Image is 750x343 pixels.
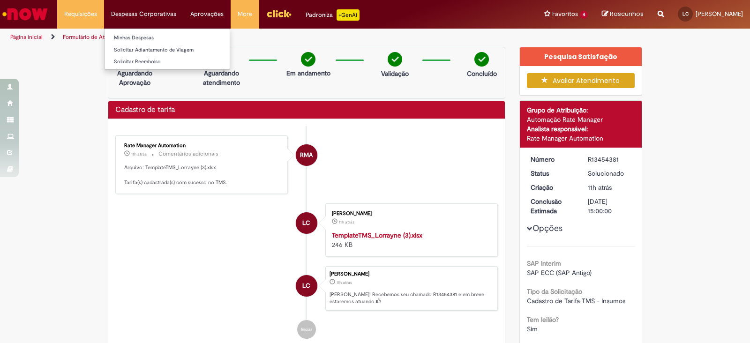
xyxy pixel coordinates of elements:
[602,10,644,19] a: Rascunhos
[527,259,561,268] b: SAP Interim
[524,169,581,178] dt: Status
[339,219,354,225] time: 27/08/2025 22:28:54
[332,231,422,239] a: TemplateTMS_Lorrayne (3).xlsx
[339,219,354,225] span: 11h atrás
[131,151,147,157] time: 27/08/2025 22:35:17
[112,68,157,87] p: Aguardando Aprovação
[296,212,317,234] div: Lorrayne Prado Carvalho
[296,144,317,166] div: Rate Manager Automation
[527,287,582,296] b: Tipo da Solicitação
[337,280,352,285] time: 27/08/2025 22:29:21
[527,325,538,333] span: Sim
[524,155,581,164] dt: Número
[527,105,635,115] div: Grupo de Atribuição:
[588,197,631,216] div: [DATE] 15:00:00
[296,275,317,297] div: Lorrayne Prado Carvalho
[302,212,310,234] span: LC
[696,10,743,18] span: [PERSON_NAME]
[124,143,280,149] div: Rate Manager Automation
[527,73,635,88] button: Avaliar Atendimento
[527,115,635,124] div: Automação Rate Manager
[64,9,97,19] span: Requisições
[10,33,43,41] a: Página inicial
[332,231,488,249] div: 246 KB
[527,297,625,305] span: Cadastro de Tarifa TMS - Insumos
[524,183,581,192] dt: Criação
[527,315,559,324] b: Tem leilão?
[527,268,592,277] span: SAP ECC (SAP Antigo)
[111,9,176,19] span: Despesas Corporativas
[199,68,244,87] p: Aguardando atendimento
[588,183,631,192] div: 27/08/2025 22:29:21
[105,45,230,55] a: Solicitar Adiantamento de Viagem
[337,280,352,285] span: 11h atrás
[467,69,497,78] p: Concluído
[190,9,224,19] span: Aprovações
[330,291,493,306] p: [PERSON_NAME]! Recebemos seu chamado R13454381 e em breve estaremos atuando.
[527,134,635,143] div: Rate Manager Automation
[520,47,642,66] div: Pesquisa Satisfação
[588,183,612,192] time: 27/08/2025 22:29:21
[330,271,493,277] div: [PERSON_NAME]
[588,183,612,192] span: 11h atrás
[474,52,489,67] img: check-circle-green.png
[105,57,230,67] a: Solicitar Reembolso
[124,164,280,186] p: Arquivo: TemplateTMS_Lorrayne (3).xlsx Tarifa(s) cadastrada(s) com sucesso no TMS.
[266,7,292,21] img: click_logo_yellow_360x200.png
[332,211,488,216] div: [PERSON_NAME]
[105,33,230,43] a: Minhas Despesas
[238,9,252,19] span: More
[131,151,147,157] span: 11h atrás
[610,9,644,18] span: Rascunhos
[588,155,631,164] div: R13454381
[388,52,402,67] img: check-circle-green.png
[588,169,631,178] div: Solucionado
[7,29,493,46] ul: Trilhas de página
[115,266,498,311] li: Lorrayne Prado Carvalho
[682,11,689,17] span: LC
[527,124,635,134] div: Analista responsável:
[337,9,360,21] p: +GenAi
[381,69,409,78] p: Validação
[1,5,49,23] img: ServiceNow
[104,28,230,70] ul: Despesas Corporativas
[286,68,330,78] p: Em andamento
[115,106,175,114] h2: Cadastro de tarifa Histórico de tíquete
[580,11,588,19] span: 4
[63,33,132,41] a: Formulário de Atendimento
[300,144,313,166] span: RMA
[552,9,578,19] span: Favoritos
[524,197,581,216] dt: Conclusão Estimada
[158,150,218,158] small: Comentários adicionais
[301,52,315,67] img: check-circle-green.png
[302,275,310,297] span: LC
[306,9,360,21] div: Padroniza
